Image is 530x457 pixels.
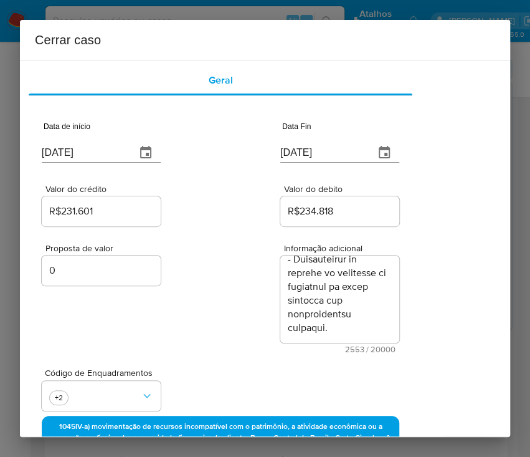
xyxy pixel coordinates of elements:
[209,73,233,87] span: Geral
[284,345,395,354] span: Máximo de 20000 caracteres
[35,30,495,50] h2: Cerrar caso
[45,244,164,253] span: Proposta de valor
[49,390,69,405] button: mostrar mais 2
[284,244,403,253] span: Informação adicional
[280,123,311,130] label: Data Fin
[280,256,399,343] textarea: Loremipsumd si Ametcon Adipi Elits do Eiusmod, TEM 61628275707, 35 inci, utlaboree do magnaaliq e...
[29,65,412,95] div: complementary-information
[52,392,65,403] span: +2
[45,185,164,194] span: Valor do crédito
[284,185,403,194] span: Valor do debito
[42,123,90,130] label: Data de início
[45,368,164,377] span: Código de Enquadramentos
